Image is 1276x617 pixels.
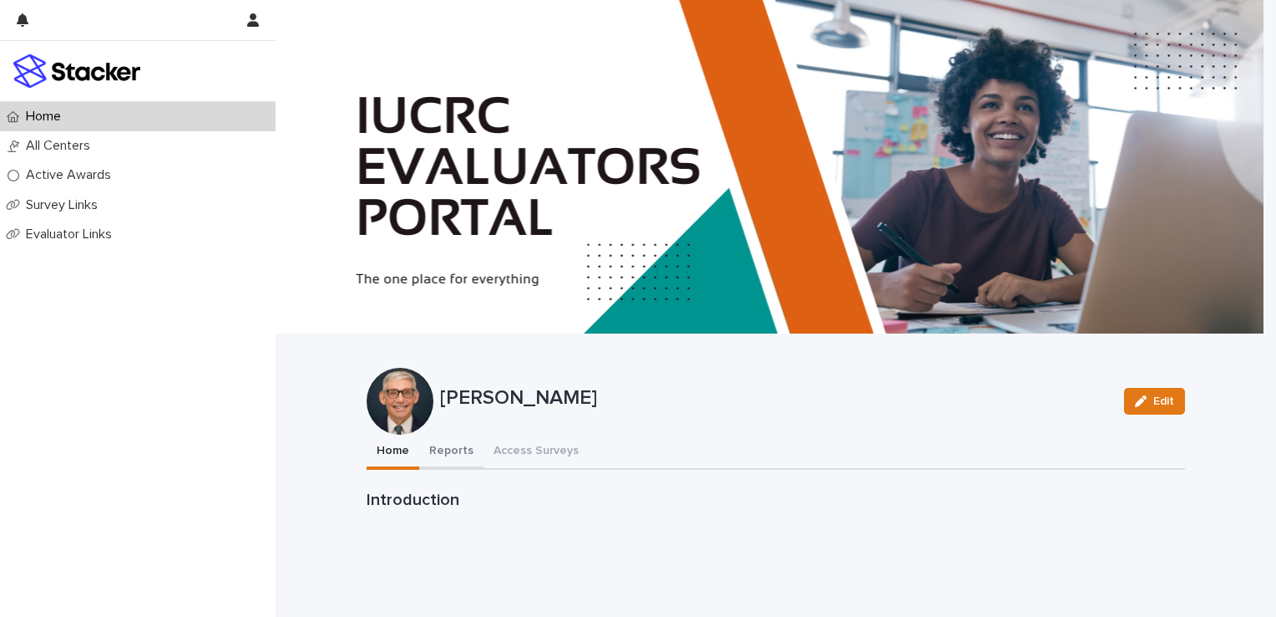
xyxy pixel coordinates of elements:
p: Active Awards [19,167,124,183]
button: Access Surveys [484,435,589,470]
p: Evaluator Links [19,227,125,242]
p: Home [19,109,74,125]
span: Edit [1153,395,1174,407]
h1: Introduction [367,490,1185,510]
img: stacker-logo-colour.png [13,54,140,88]
button: Home [367,435,419,470]
p: All Centers [19,138,104,154]
p: Survey Links [19,197,111,213]
button: Edit [1124,388,1185,415]
p: [PERSON_NAME] [440,386,1111,410]
button: Reports [419,435,484,470]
